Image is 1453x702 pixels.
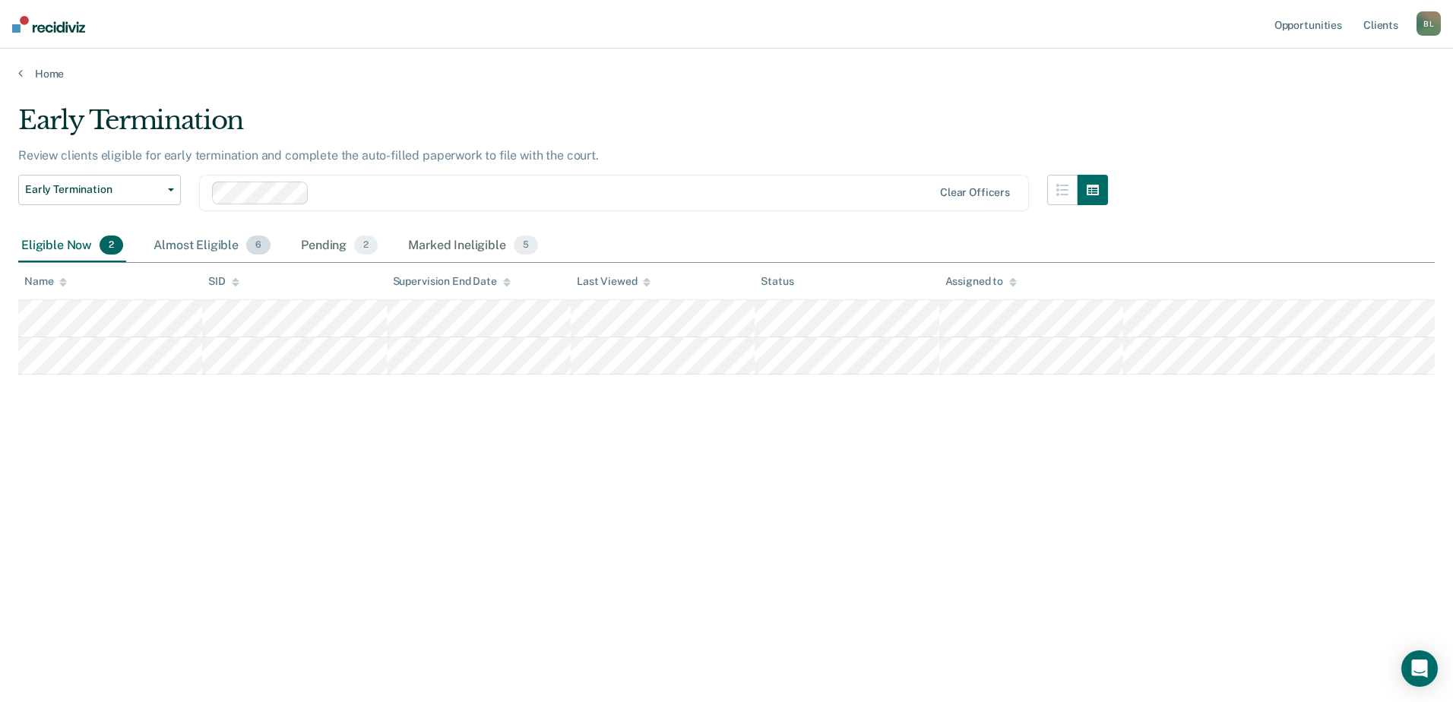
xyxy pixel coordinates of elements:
[1401,650,1438,687] div: Open Intercom Messenger
[18,175,181,205] button: Early Termination
[940,186,1010,199] div: Clear officers
[100,236,123,255] span: 2
[18,148,599,163] p: Review clients eligible for early termination and complete the auto-filled paperwork to file with...
[24,275,67,288] div: Name
[298,229,381,263] div: Pending2
[25,183,162,196] span: Early Termination
[18,105,1108,148] div: Early Termination
[208,275,239,288] div: SID
[354,236,378,255] span: 2
[1417,11,1441,36] div: B L
[761,275,793,288] div: Status
[577,275,651,288] div: Last Viewed
[150,229,274,263] div: Almost Eligible6
[393,275,511,288] div: Supervision End Date
[514,236,538,255] span: 5
[12,16,85,33] img: Recidiviz
[945,275,1017,288] div: Assigned to
[405,229,541,263] div: Marked Ineligible5
[18,67,1435,81] a: Home
[1417,11,1441,36] button: BL
[246,236,271,255] span: 6
[18,229,126,263] div: Eligible Now2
